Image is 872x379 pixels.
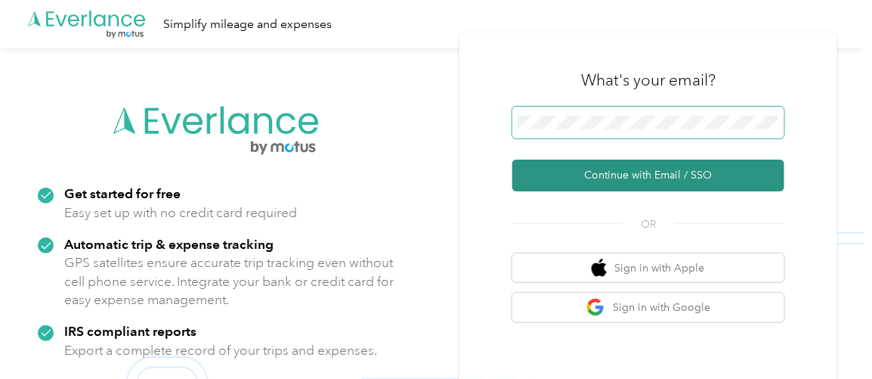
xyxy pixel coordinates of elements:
[64,203,297,222] p: Easy set up with no credit card required
[163,15,332,34] div: Simplify mileage and expenses
[581,70,716,91] h3: What's your email?
[622,216,675,232] span: OR
[512,160,784,191] button: Continue with Email / SSO
[64,253,394,309] p: GPS satellites ensure accurate trip tracking even without cell phone service. Integrate your bank...
[512,293,784,322] button: google logoSign in with Google
[592,259,607,278] img: apple logo
[64,341,377,360] p: Export a complete record of your trips and expenses.
[512,253,784,283] button: apple logoSign in with Apple
[586,298,605,317] img: google logo
[64,236,274,252] strong: Automatic trip & expense tracking
[64,185,181,201] strong: Get started for free
[64,323,196,339] strong: IRS compliant reports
